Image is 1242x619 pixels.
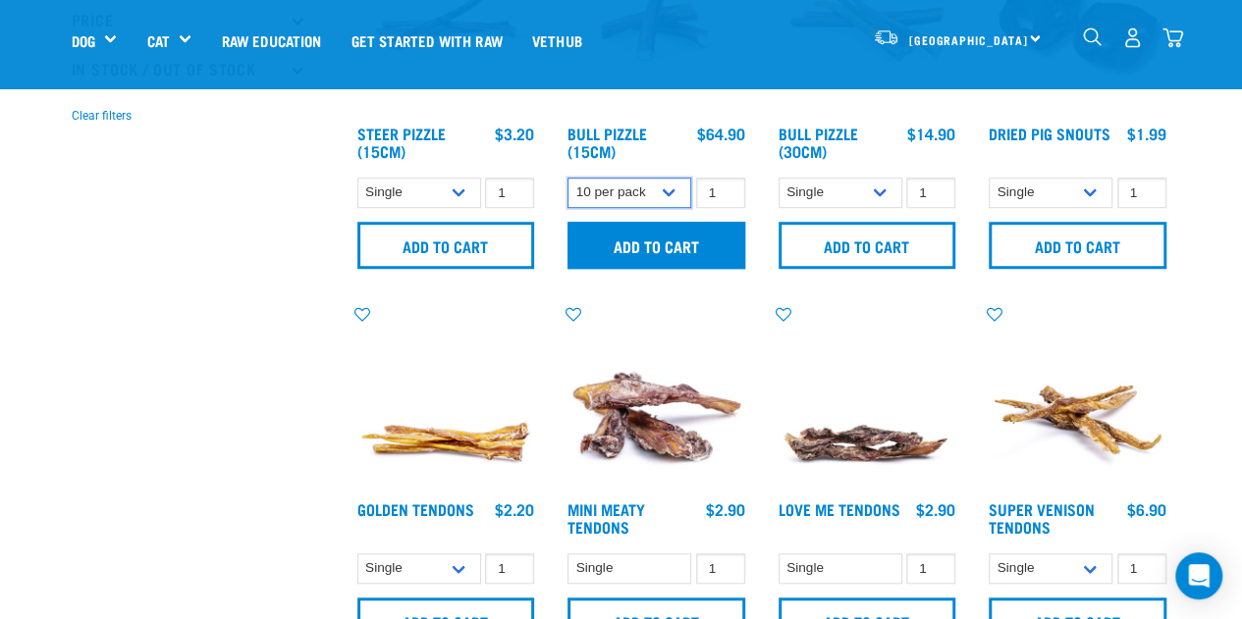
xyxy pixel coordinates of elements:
input: Add to cart [779,222,956,269]
img: 1286 Super Tendons 01 [984,304,1171,491]
button: Clear filters [72,107,132,125]
input: 1 [906,553,955,584]
div: $2.20 [495,500,534,518]
a: Love Me Tendons [779,504,900,513]
input: Add to cart [357,222,535,269]
img: 1293 Golden Tendons 01 [352,304,540,491]
img: Pile Of Love Tendons For Pets [774,304,961,491]
div: $1.99 [1127,125,1166,142]
div: $2.90 [706,500,745,518]
a: Super Venison Tendons [989,504,1095,531]
div: $14.90 [907,125,955,142]
img: 1289 Mini Tendons 01 [563,304,750,491]
input: 1 [1117,553,1166,584]
img: user.png [1122,27,1143,48]
input: Add to cart [989,222,1166,269]
input: Add to cart [567,222,745,269]
a: Vethub [517,1,597,79]
input: 1 [485,178,534,208]
input: 1 [1117,178,1166,208]
a: Mini Meaty Tendons [567,504,645,531]
div: $64.90 [697,125,745,142]
img: van-moving.png [873,28,899,46]
img: home-icon-1@2x.png [1083,27,1102,46]
input: 1 [696,178,745,208]
a: Bull Pizzle (30cm) [779,129,858,155]
input: 1 [906,178,955,208]
a: Cat [146,29,169,52]
div: $3.20 [495,125,534,142]
img: home-icon@2x.png [1162,27,1183,48]
input: 1 [696,553,745,584]
span: [GEOGRAPHIC_DATA] [909,36,1028,43]
a: Steer Pizzle (15cm) [357,129,446,155]
input: 1 [485,553,534,584]
div: $2.90 [916,500,955,518]
div: Open Intercom Messenger [1175,552,1222,599]
a: Golden Tendons [357,504,474,513]
div: $6.90 [1127,500,1166,518]
a: Raw Education [206,1,336,79]
a: Dried Pig Snouts [989,129,1110,137]
a: Get started with Raw [337,1,517,79]
a: Dog [72,29,95,52]
a: Bull Pizzle (15cm) [567,129,647,155]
